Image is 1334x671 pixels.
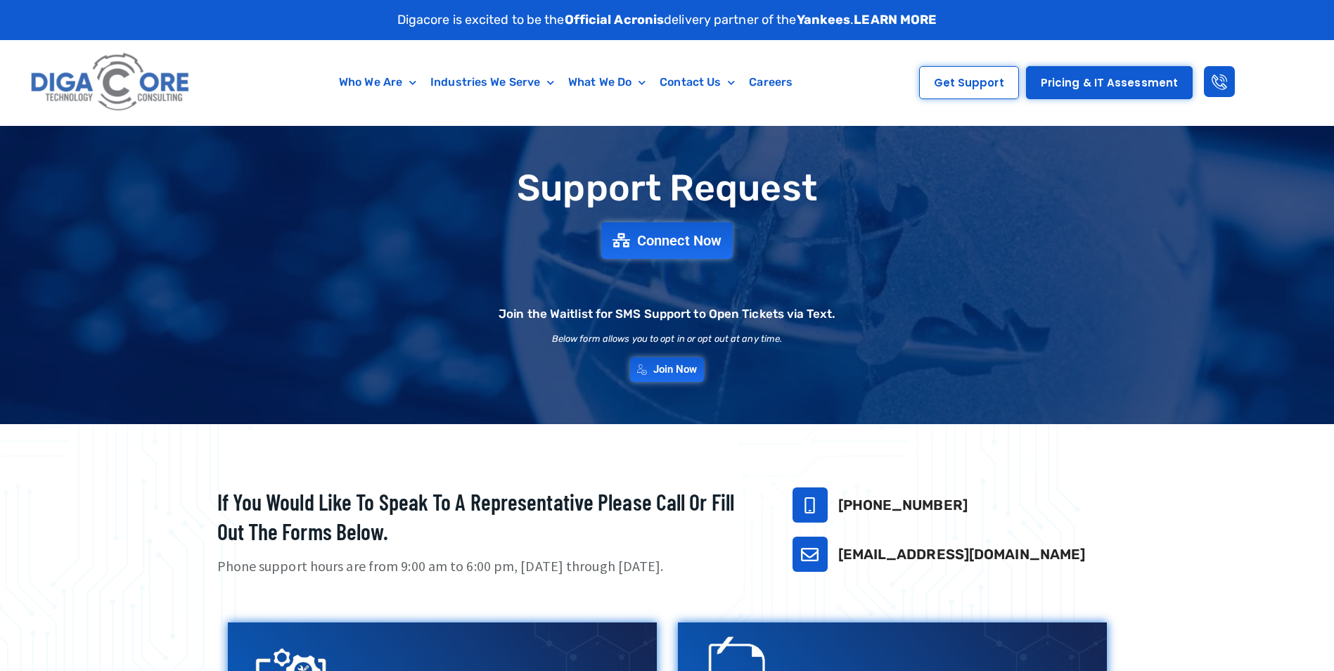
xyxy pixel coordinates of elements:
a: support@digacore.com [793,537,828,572]
p: Phone support hours are from 9:00 am to 6:00 pm, [DATE] through [DATE]. [217,556,757,577]
a: Who We Are [332,66,423,98]
strong: Yankees [797,12,851,27]
a: Contact Us [653,66,742,98]
nav: Menu [262,66,869,98]
a: Connect Now [601,222,733,259]
a: Get Support [919,66,1019,99]
h2: Below form allows you to opt in or opt out at any time. [552,334,783,343]
a: Join Now [630,357,705,382]
a: Pricing & IT Assessment [1026,66,1193,99]
a: LEARN MORE [854,12,937,27]
span: Join Now [653,364,698,375]
a: What We Do [561,66,653,98]
span: Connect Now [637,234,721,248]
span: Get Support [934,77,1004,88]
p: Digacore is excited to be the delivery partner of the . [397,11,937,30]
a: [EMAIL_ADDRESS][DOMAIN_NAME] [838,546,1086,563]
h2: Join the Waitlist for SMS Support to Open Tickets via Text. [499,308,835,320]
strong: Official Acronis [565,12,665,27]
a: Industries We Serve [423,66,561,98]
h1: Support Request [182,168,1153,208]
a: [PHONE_NUMBER] [838,497,968,513]
a: 732-646-5725 [793,487,828,523]
img: Digacore logo 1 [27,47,195,118]
a: Careers [742,66,800,98]
span: Pricing & IT Assessment [1041,77,1178,88]
h2: If you would like to speak to a representative please call or fill out the forms below. [217,487,757,546]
